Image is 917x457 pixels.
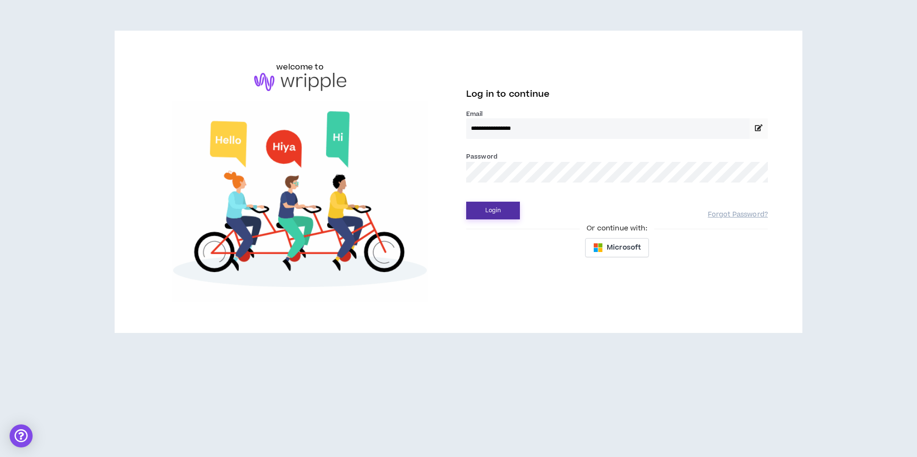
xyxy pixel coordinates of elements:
button: Microsoft [585,238,649,257]
label: Password [466,152,497,161]
span: Microsoft [607,242,641,253]
div: Open Intercom Messenger [10,424,33,447]
img: logo-brand.png [254,73,346,91]
label: Email [466,110,768,118]
a: Forgot Password? [708,210,768,219]
span: Or continue with: [580,223,654,234]
img: Welcome to Wripple [149,101,451,303]
h6: welcome to [276,61,324,73]
button: Login [466,202,520,219]
span: Log in to continue [466,88,550,100]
